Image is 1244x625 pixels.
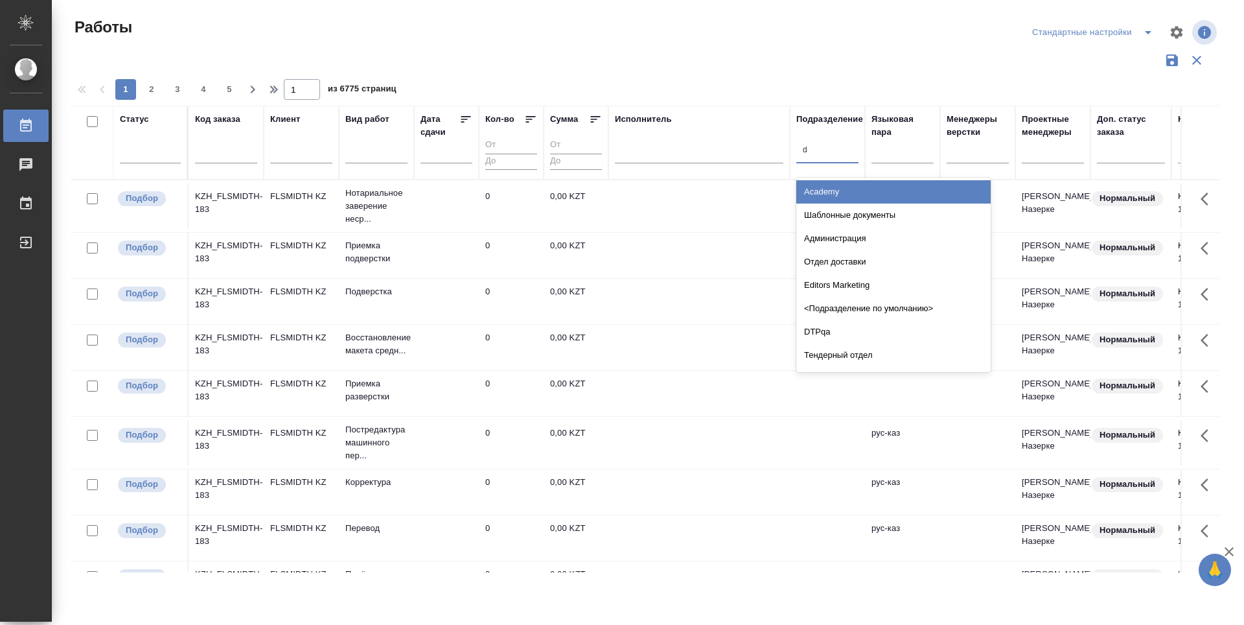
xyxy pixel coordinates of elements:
td: 0 [479,371,544,416]
p: Подбор [126,192,158,205]
p: FLSMIDTH KZ [270,190,332,203]
button: Здесь прячутся важные кнопки [1193,371,1224,402]
td: 0 [479,420,544,466]
p: FLSMIDTH KZ [270,427,332,440]
div: KZH_FLSMIDTH-183 [195,190,257,216]
div: Можно подбирать исполнителей [117,427,181,444]
p: Нормальный [1100,192,1155,205]
input: От [550,137,602,154]
div: Можно подбирать исполнителей [117,377,181,395]
div: Шаблонные документы [796,204,991,227]
td: 0 [479,183,544,229]
span: 3 [167,83,188,96]
p: Нормальный [1100,333,1155,346]
div: Можно подбирать исполнителей [117,568,181,585]
td: [PERSON_NAME] Назерке [1015,325,1090,370]
p: Перевод [345,522,408,535]
input: До [485,154,537,170]
button: Здесь прячутся важные кнопки [1193,325,1224,356]
button: Здесь прячутся важные кнопки [1193,420,1224,451]
div: Доп. статус заказа [1097,113,1165,139]
p: Нормальный [1100,379,1155,392]
div: Отдел доставки [796,250,991,274]
td: [PERSON_NAME] Назерке [1015,515,1090,561]
div: Статус [120,113,149,126]
td: [PERSON_NAME] Назерке [1015,371,1090,416]
td: 0,00 KZT [544,233,608,278]
span: Посмотреть информацию [1192,20,1219,45]
div: Можно подбирать исполнителей [117,285,181,303]
div: KZH_FLSMIDTH-183 [195,427,257,453]
span: из 6775 страниц [328,81,397,100]
button: 🙏 [1199,554,1231,586]
div: Дата сдачи [420,113,459,139]
td: 0 [479,561,544,607]
p: Нормальный [1100,570,1155,583]
p: Подбор [126,524,158,537]
p: Постредактура машинного пер... [345,423,408,462]
button: Здесь прячутся важные кнопки [1193,183,1224,215]
div: Код заказа [195,113,240,126]
p: Подбор [126,379,158,392]
td: 0 [479,325,544,370]
div: <Подразделение по умолчанию> [796,297,991,320]
td: 0,00 KZT [544,371,608,416]
p: FLSMIDTH KZ [270,285,332,298]
p: FLSMIDTH KZ [270,377,332,390]
div: Можно подбирать исполнителей [117,331,181,349]
div: KZH_FLSMIDTH-183 [195,239,257,265]
p: FLSMIDTH KZ [270,476,332,489]
p: Нормальный [1100,287,1155,300]
td: 0,00 KZT [544,420,608,466]
td: [PERSON_NAME] Назерке [1015,561,1090,607]
div: KZH_FLSMIDTH-183 [195,522,257,548]
td: рус-каз [865,515,940,561]
td: 0,00 KZT [544,469,608,515]
td: [PERSON_NAME] Назерке [1015,183,1090,229]
div: Языковая пара [871,113,934,139]
p: Подбор [126,478,158,491]
td: 0,00 KZT [544,561,608,607]
button: Здесь прячутся важные кнопки [1193,469,1224,501]
span: 2 [141,83,162,96]
p: FLSMIDTH KZ [270,331,332,344]
p: Подбор [126,429,158,442]
p: Подверстка [345,285,408,298]
p: Подбор [126,287,158,300]
div: Можно подбирать исполнителей [117,239,181,257]
td: рус-каз [865,420,940,466]
p: Подбор [126,570,158,583]
p: Нормальный [1100,241,1155,254]
div: DTPqa [796,320,991,344]
div: Вид работ [345,113,389,126]
p: Восстановление макета средн... [345,331,408,357]
span: 5 [219,83,240,96]
div: KZH_FLSMIDTH-183 [195,377,257,403]
div: Кол-во [485,113,514,126]
p: Нормальный [1100,429,1155,442]
div: Editors Marketing [796,274,991,297]
td: рус-каз [865,469,940,515]
button: Сбросить фильтры [1184,48,1209,73]
span: Настроить таблицу [1161,17,1192,48]
div: Администрация [796,227,991,250]
p: FLSMIDTH KZ [270,568,332,581]
div: Подразделение [796,113,863,126]
div: Можно подбирать исполнителей [117,522,181,539]
button: Сохранить фильтры [1160,48,1184,73]
div: Менеджеры верстки [947,113,1009,139]
div: split button [1029,22,1161,43]
td: [PERSON_NAME] Назерке [1015,469,1090,515]
td: 0,00 KZT [544,183,608,229]
p: Подбор [126,333,158,346]
td: 0,00 KZT [544,325,608,370]
div: Academy [796,180,991,204]
td: [PERSON_NAME] Назерке [1015,279,1090,324]
div: KZH_FLSMIDTH-183 [195,568,257,594]
div: KZH_FLSMIDTH-183 [195,476,257,502]
input: До [550,154,602,170]
p: Приемка подверстки [345,239,408,265]
p: Нормальный [1100,524,1155,537]
button: Здесь прячутся важные кнопки [1193,233,1224,264]
div: DTPlight [796,367,991,390]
